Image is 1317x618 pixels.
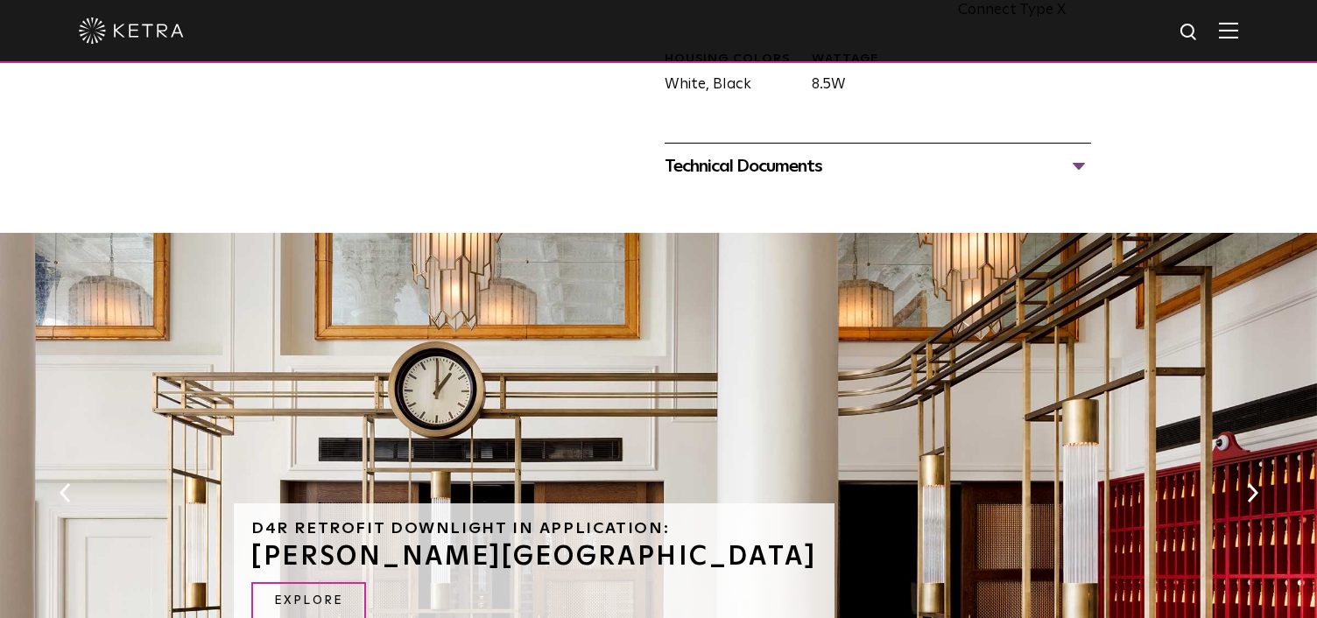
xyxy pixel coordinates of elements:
div: 8.5W [799,51,945,99]
div: Technical Documents [665,152,1091,180]
button: Next [1243,481,1261,504]
img: ketra-logo-2019-white [79,18,184,44]
img: Hamburger%20Nav.svg [1219,22,1238,39]
div: White, Black [651,51,798,99]
button: Previous [56,481,74,504]
h6: D4R Retrofit Downlight in Application: [251,521,817,537]
img: search icon [1179,22,1201,44]
h3: [PERSON_NAME][GEOGRAPHIC_DATA] [251,544,817,570]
